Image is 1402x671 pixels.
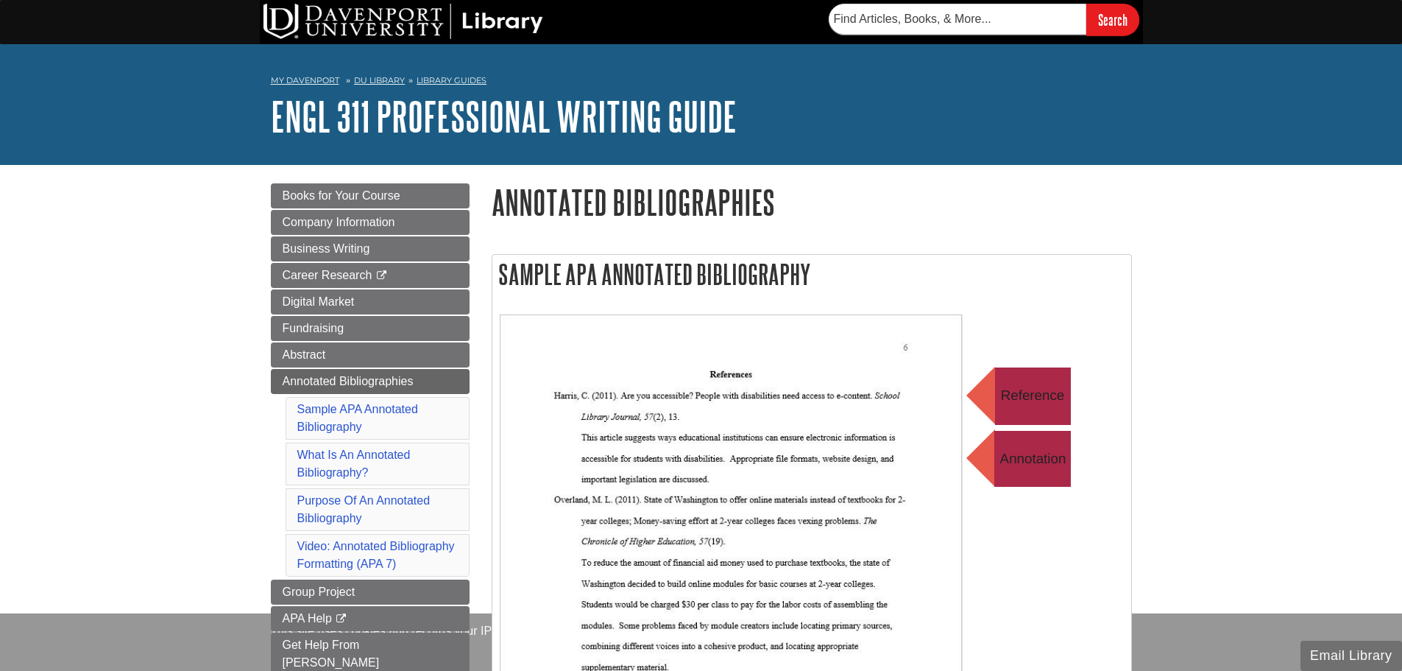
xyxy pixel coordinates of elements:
[283,242,370,255] span: Business Writing
[283,189,400,202] span: Books for Your Course
[297,494,431,524] a: Purpose Of An Annotated Bibliography
[335,614,347,624] i: This link opens in a new window
[354,75,405,85] a: DU Library
[271,342,470,368] a: Abstract
[271,369,470,394] a: Annotated Bibliographies
[271,71,1132,94] nav: breadcrumb
[271,94,737,139] a: ENGL 311 Professional Writing Guide
[375,271,388,281] i: This link opens in a new window
[829,4,1086,35] input: Find Articles, Books, & More...
[283,216,395,228] span: Company Information
[271,289,470,315] a: Digital Market
[271,183,470,208] a: Books for Your Course
[271,236,470,261] a: Business Writing
[283,348,326,361] span: Abstract
[271,606,470,631] a: APA Help
[1086,4,1139,35] input: Search
[283,269,372,281] span: Career Research
[283,586,355,598] span: Group Project
[297,449,411,479] a: What Is An Annotated Bibliography?
[271,74,339,87] a: My Davenport
[263,4,543,39] img: DU Library
[829,4,1139,35] form: Searches DU Library's articles, books, and more
[271,210,470,235] a: Company Information
[283,322,344,334] span: Fundraising
[417,75,486,85] a: Library Guides
[1300,641,1402,671] button: Email Library
[297,540,455,570] a: Video: Annotated Bibliography Formatting (APA 7)
[271,316,470,341] a: Fundraising
[283,375,414,387] span: Annotated Bibliographies
[492,255,1131,294] h2: Sample APA Annotated Bibliography
[271,263,470,288] a: Career Research
[297,403,418,433] a: Sample APA Annotated Bibliography
[283,295,355,308] span: Digital Market
[283,612,332,625] span: APA Help
[492,183,1132,221] h1: Annotated Bibliographies
[283,639,380,669] span: Get Help From [PERSON_NAME]
[271,580,470,605] a: Group Project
